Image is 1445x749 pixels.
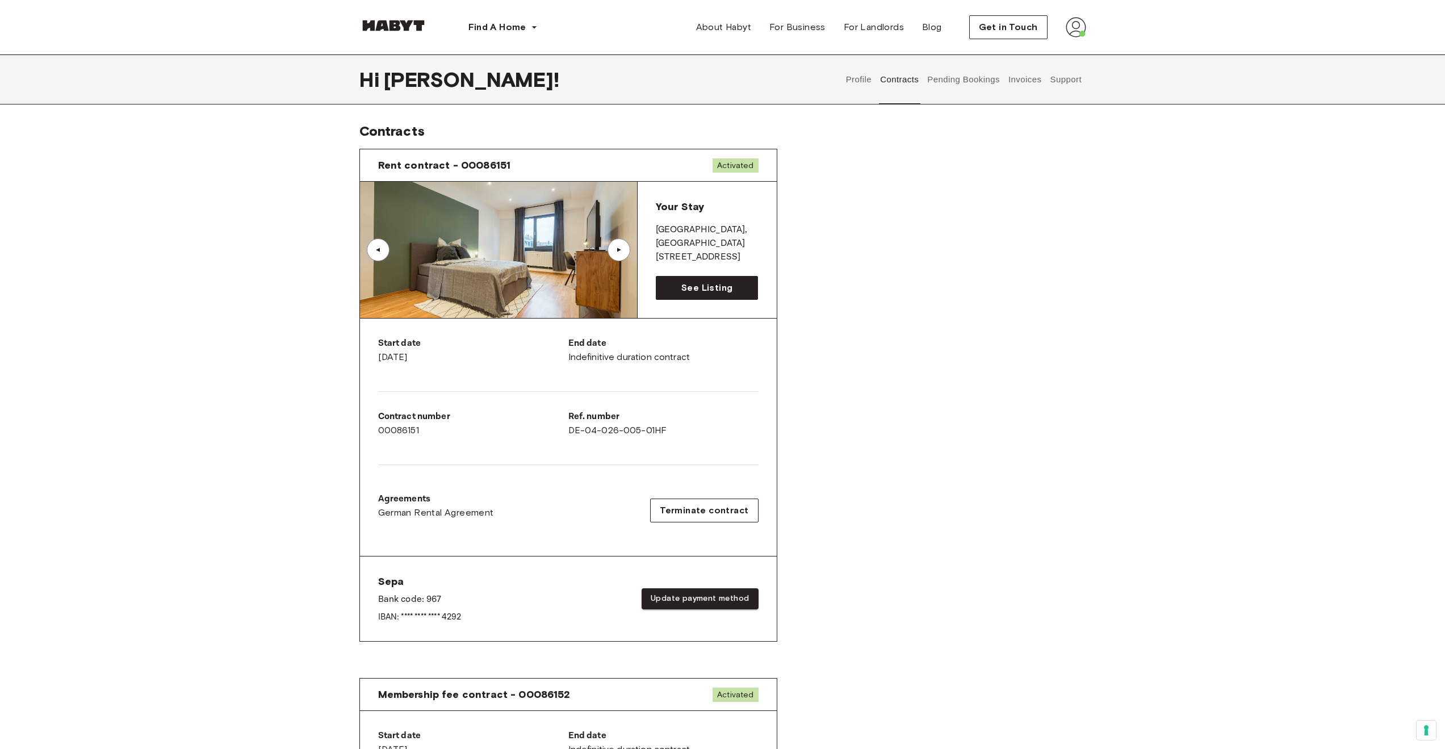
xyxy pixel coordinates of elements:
button: Support [1049,55,1083,104]
div: [DATE] [378,337,568,364]
p: [GEOGRAPHIC_DATA] , [GEOGRAPHIC_DATA] [656,223,759,250]
span: Your Stay [656,200,704,213]
span: Membership fee contract - 00086152 [378,688,571,701]
button: Update payment method [642,588,758,609]
a: German Rental Agreement [378,506,494,520]
span: Rent contract - 00086151 [378,158,511,172]
button: Terminate contract [650,499,758,522]
div: DE-04-026-005-01HF [568,410,759,437]
p: Start date [378,729,568,743]
img: Habyt [359,20,428,31]
button: Contracts [879,55,920,104]
button: Find A Home [459,16,547,39]
span: Terminate contract [660,504,748,517]
a: For Business [760,16,835,39]
a: For Landlords [835,16,913,39]
span: For Business [769,20,826,34]
div: ▲ [613,246,625,253]
div: ▲ [372,246,384,253]
div: 00086151 [378,410,568,437]
span: Get in Touch [979,20,1038,34]
a: About Habyt [687,16,760,39]
p: Contract number [378,410,568,424]
span: See Listing [681,281,732,295]
div: user profile tabs [841,55,1086,104]
p: Start date [378,337,568,350]
button: Invoices [1007,55,1042,104]
span: [PERSON_NAME] ! [384,68,559,91]
span: Activated [713,158,758,173]
button: Get in Touch [969,15,1048,39]
button: Pending Bookings [926,55,1002,104]
img: avatar [1066,17,1086,37]
span: Contracts [359,123,425,139]
span: Sepa [378,575,462,588]
p: End date [568,729,759,743]
span: For Landlords [844,20,904,34]
p: Ref. number [568,410,759,424]
span: Activated [713,688,758,702]
a: Blog [913,16,951,39]
div: Indefinitive duration contract [568,337,759,364]
button: Your consent preferences for tracking technologies [1417,721,1436,740]
span: Blog [922,20,942,34]
button: Profile [844,55,873,104]
span: Hi [359,68,384,91]
p: End date [568,337,759,350]
img: Image of the room [360,182,637,318]
a: See Listing [656,276,759,300]
span: About Habyt [696,20,751,34]
p: [STREET_ADDRESS] [656,250,759,264]
p: Bank code: 967 [378,593,462,606]
p: Agreements [378,492,494,506]
span: Find A Home [468,20,526,34]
